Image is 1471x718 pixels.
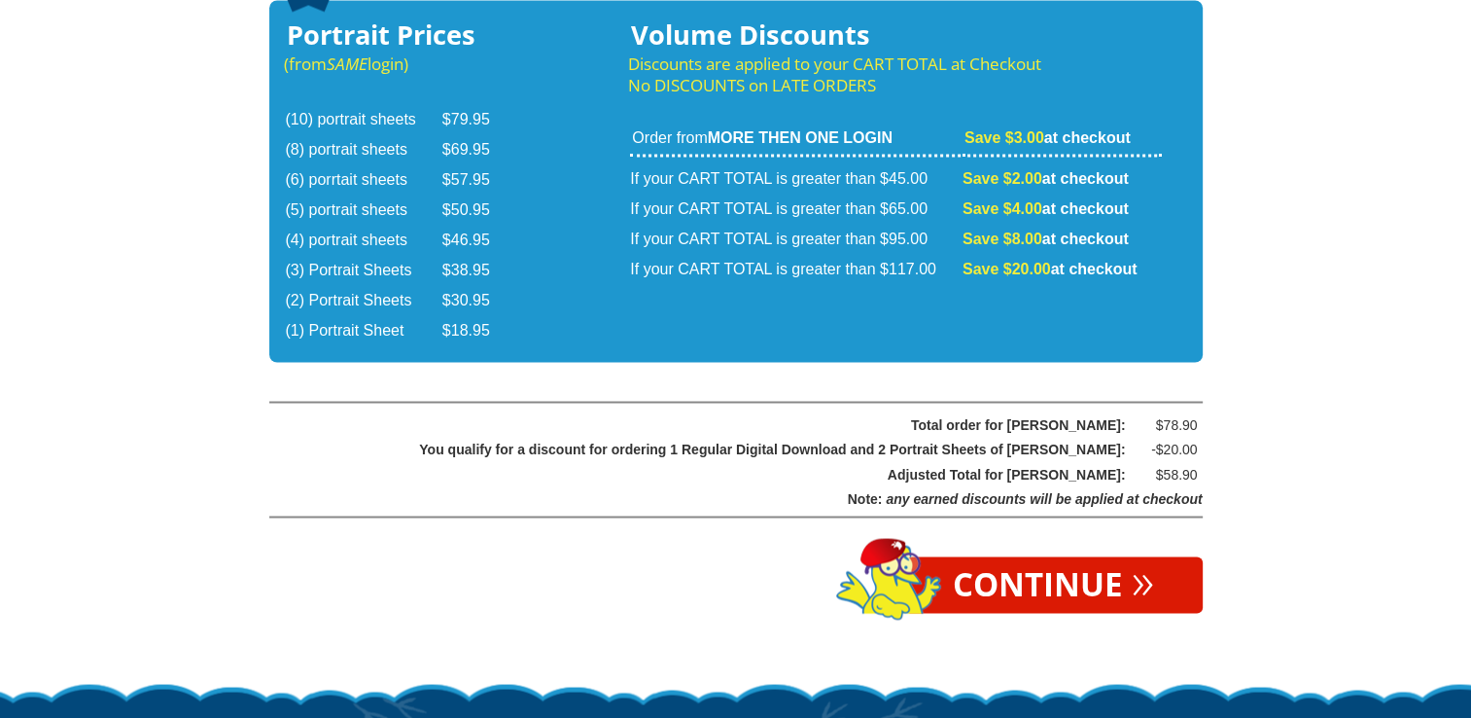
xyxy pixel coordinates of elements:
[284,54,516,75] p: (from login)
[1139,462,1198,486] div: $58.90
[886,490,1202,506] span: any earned discounts will be applied at checkout
[708,129,893,146] strong: MORE THEN ONE LOGIN
[442,227,514,255] td: $46.95
[904,556,1203,613] a: Continue»
[963,261,1051,277] span: Save $20.00
[442,287,514,315] td: $30.95
[286,287,440,315] td: (2) Portrait Sheets
[286,227,440,255] td: (4) portrait sheets
[442,317,514,345] td: $18.95
[848,490,883,506] span: Note:
[963,231,1042,247] span: Save $8.00
[963,231,1129,247] strong: at checkout
[442,106,514,134] td: $79.95
[442,257,514,285] td: $38.95
[963,261,1138,277] strong: at checkout
[286,106,440,134] td: (10) portrait sheets
[1139,413,1198,437] div: $78.90
[963,200,1042,217] span: Save $4.00
[442,166,514,195] td: $57.95
[442,136,514,164] td: $69.95
[286,197,440,225] td: (5) portrait sheets
[286,317,440,345] td: (1) Portrait Sheet
[963,200,1129,217] strong: at checkout
[286,166,440,195] td: (6) porrtait sheets
[327,53,368,75] em: SAME
[284,24,516,46] h3: Portrait Prices
[630,226,961,254] td: If your CART TOTAL is greater than $95.00
[630,256,961,284] td: If your CART TOTAL is greater than $117.00
[442,197,514,225] td: $50.95
[630,196,961,224] td: If your CART TOTAL is greater than $65.00
[630,127,961,157] td: Order from
[628,24,1163,46] h3: Volume Discounts
[319,413,1126,437] div: Total order for [PERSON_NAME]:
[1139,437,1198,461] div: -$20.00
[963,170,1042,187] span: Save $2.00
[319,462,1126,486] div: Adjusted Total for [PERSON_NAME]:
[964,129,1044,146] span: Save $3.00
[630,159,961,194] td: If your CART TOTAL is greater than $45.00
[319,437,1126,461] div: You qualify for a discount for ordering 1 Regular Digital Download and 2 Portrait Sheets of [PERS...
[963,170,1129,187] strong: at checkout
[1132,568,1154,590] span: »
[286,257,440,285] td: (3) Portrait Sheets
[628,54,1163,96] p: Discounts are applied to your CART TOTAL at Checkout No DISCOUNTS on LATE ORDERS
[964,129,1131,146] strong: at checkout
[286,136,440,164] td: (8) portrait sheets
